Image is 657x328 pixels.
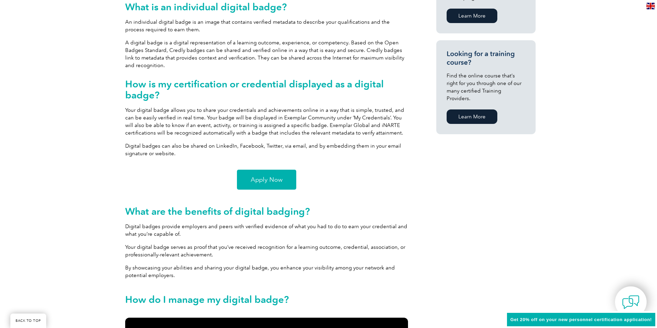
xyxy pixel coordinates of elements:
p: Your digital badge allows you to share your credentials and achievements online in a way that is ... [125,106,408,137]
p: Digital badges provide employers and peers with verified evidence of what you had to do to earn y... [125,223,408,238]
p: By showcasing your abilities and sharing your digital badge, you enhance your visibility among yo... [125,264,408,279]
a: Apply Now [237,170,296,190]
a: Learn More [447,109,497,124]
span: Get 20% off on your new personnel certification application! [510,317,652,322]
p: Digital badges can also be shared on LinkedIn, Facebook, Twitter, via email, and by embedding the... [125,142,408,157]
h3: Looking for a training course? [447,50,525,67]
span: Apply Now [251,177,282,183]
a: BACK TO TOP [10,314,46,328]
h2: What is an individual digital badge? [125,1,408,12]
p: Find the online course that’s right for you through one of our many certified Training Providers. [447,72,525,102]
h2: How do I manage my digital badge? [125,294,408,305]
img: contact-chat.png [622,294,639,311]
p: Your digital badge serves as proof that you’ve received recognition for a learning outcome, crede... [125,243,408,258]
p: An individual digital badge is an image that contains verified metadata to describe your qualific... [125,18,408,33]
a: Learn More [447,9,497,23]
h2: What are the benefits of digital badging? [125,206,408,217]
p: A digital badge is a digital representation of a learning outcome, experience, or competency. Bas... [125,39,408,69]
h2: How is my certification or credential displayed as a digital badge? [125,78,408,100]
img: en [646,3,655,9]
